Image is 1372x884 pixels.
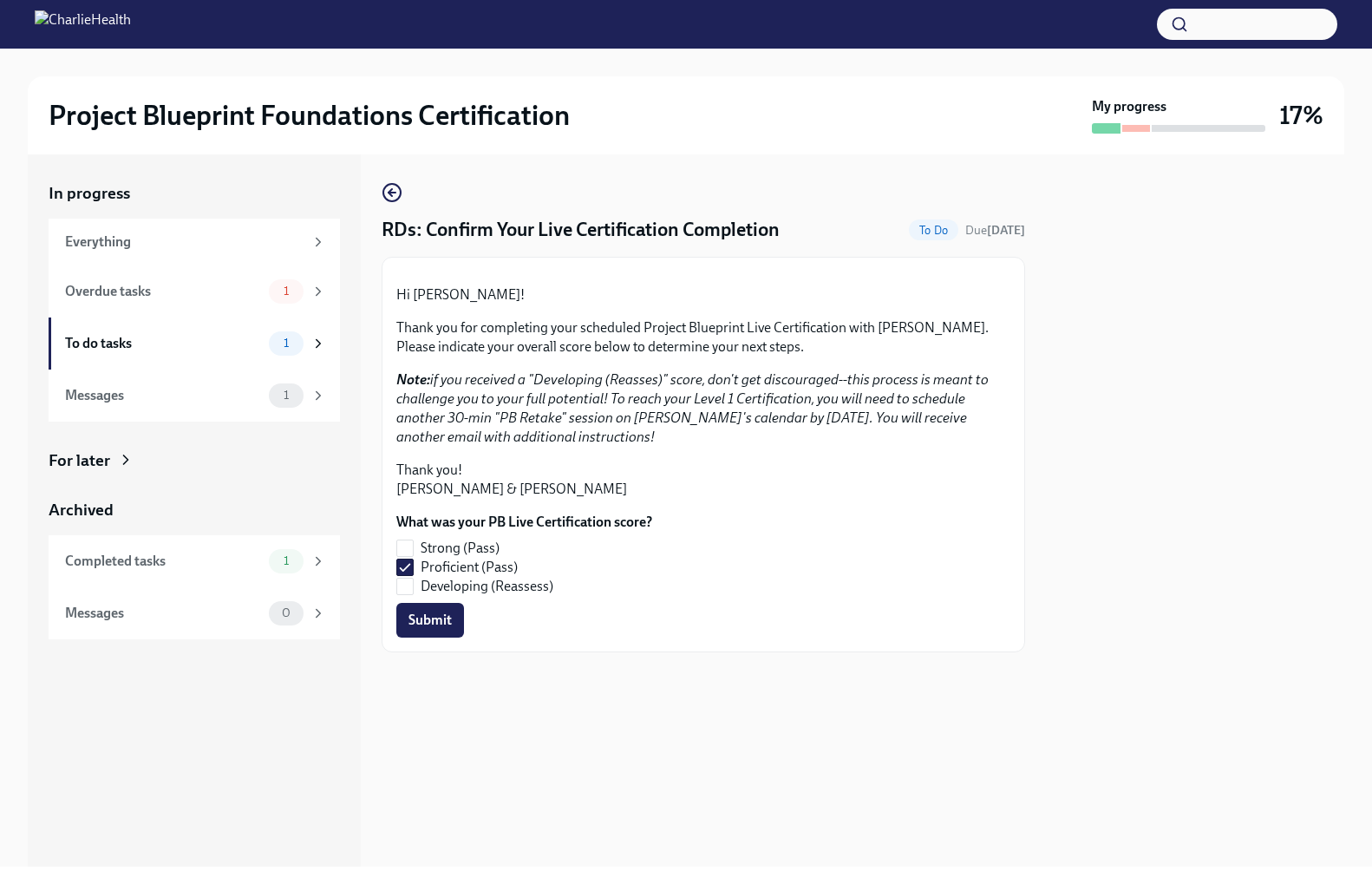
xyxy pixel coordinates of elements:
div: Messages [65,386,262,405]
div: Everything [65,232,304,252]
a: Everything [49,219,340,265]
span: 1 [273,554,299,567]
span: 1 [273,337,299,350]
button: Submit [396,603,464,638]
span: 1 [273,285,299,298]
a: Overdue tasks1 [49,265,340,318]
h4: RDs: Confirm Your Live Certification Completion [382,217,780,243]
label: What was your PB Live Certification score? [396,513,652,532]
a: Archived [49,499,340,521]
span: To Do [909,224,958,237]
img: CharlieHealth [35,10,131,38]
span: Strong (Pass) [421,539,500,558]
strong: [DATE] [987,223,1025,238]
span: Submit [408,612,452,629]
span: Proficient (Pass) [421,558,518,577]
span: Developing (Reassess) [421,577,553,596]
div: Messages [65,604,262,623]
a: In progress [49,182,340,205]
p: Thank you for completing your scheduled Project Blueprint Live Certification with [PERSON_NAME]. ... [396,318,1010,357]
div: Overdue tasks [65,282,262,301]
a: For later [49,449,340,472]
div: For later [49,449,110,472]
p: Hi [PERSON_NAME]! [396,285,1010,304]
span: September 15th, 2025 09:00 [965,222,1025,239]
h2: Project Blueprint Foundations Certification [49,98,570,133]
a: To do tasks1 [49,318,340,370]
strong: Note: [396,371,430,388]
a: Messages0 [49,587,340,639]
p: Thank you! [PERSON_NAME] & [PERSON_NAME] [396,461,1010,499]
h3: 17% [1279,100,1323,131]
a: Completed tasks1 [49,535,340,587]
em: if you received a "Developing (Reasses)" score, don't get discouraged--this process is meant to c... [396,371,989,445]
strong: My progress [1092,97,1166,116]
div: To do tasks [65,334,262,353]
a: Messages1 [49,370,340,422]
span: 0 [271,606,301,619]
div: Completed tasks [65,552,262,571]
span: 1 [273,389,299,402]
span: Due [965,223,1025,238]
